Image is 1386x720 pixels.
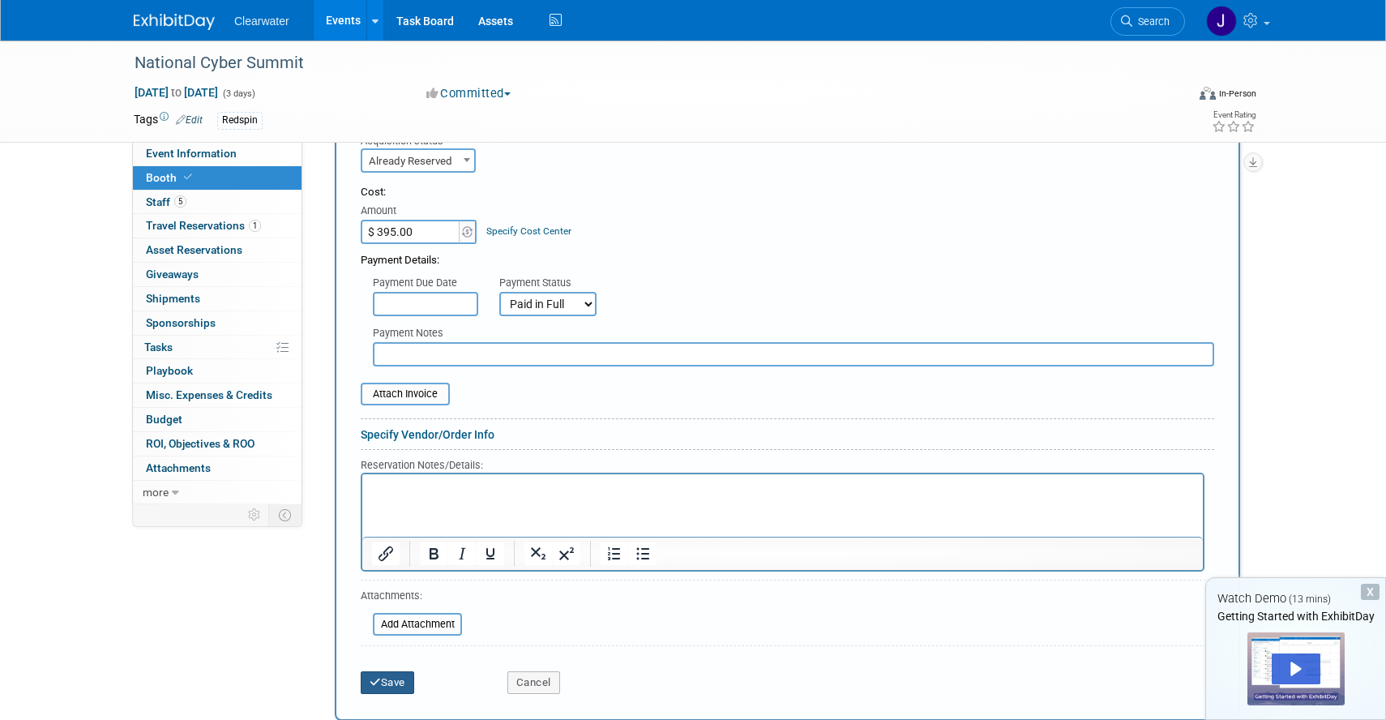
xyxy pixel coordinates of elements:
button: Bold [420,542,447,565]
div: Reservation Notes/Details: [361,456,1204,473]
img: Jakera Willis [1206,6,1237,36]
div: Payment Notes [373,326,1214,342]
button: Save [361,671,414,694]
span: Attachments [146,461,211,474]
span: Already Reserved [361,148,476,173]
div: In-Person [1218,88,1256,100]
a: Shipments [133,287,302,311]
button: Numbered list [601,542,628,565]
a: Giveaways [133,263,302,286]
a: Event Information [133,142,302,165]
button: Underline [477,542,504,565]
div: Payment Status [499,276,608,292]
button: Committed [421,85,517,102]
span: more [143,486,169,499]
button: Bullet list [629,542,657,565]
button: Superscript [553,542,580,565]
span: Travel Reservations [146,219,261,232]
span: (3 days) [221,88,255,99]
img: ExhibitDay [134,14,215,30]
div: Event Format [1089,84,1256,109]
span: (13 mins) [1289,594,1331,605]
a: Playbook [133,359,302,383]
button: Subscript [524,542,552,565]
button: Insert/edit link [372,542,400,565]
div: Getting Started with ExhibitDay [1206,608,1385,624]
a: Specify Cost Center [486,225,571,237]
div: National Cyber Summit [129,49,1161,78]
div: Attachments: [361,589,462,607]
div: Payment Details: [361,244,1214,268]
a: Sponsorships [133,311,302,335]
span: to [169,86,184,99]
a: Misc. Expenses & Credits [133,384,302,407]
span: Shipments [146,292,200,305]
td: Tags [134,111,203,130]
span: Asset Reservations [146,243,242,256]
div: Payment Due Date [373,276,475,292]
div: Amount [361,204,478,220]
img: Format-Inperson.png [1200,87,1216,100]
span: Playbook [146,364,193,377]
a: Edit [176,114,203,126]
span: Tasks [144,341,173,354]
a: Budget [133,408,302,431]
div: Play [1272,654,1320,684]
td: Toggle Event Tabs [269,504,302,525]
span: Already Reserved [362,150,474,173]
a: Travel Reservations1 [133,214,302,238]
span: 5 [174,195,186,208]
iframe: Rich Text Area [362,474,1203,537]
div: Dismiss [1361,584,1380,600]
td: Personalize Event Tab Strip [241,504,269,525]
div: Event Rating [1212,111,1256,119]
span: ROI, Objectives & ROO [146,437,255,450]
span: Staff [146,195,186,208]
a: Search [1110,7,1185,36]
a: Attachments [133,456,302,480]
button: Cancel [507,671,560,694]
span: Search [1132,15,1170,28]
a: Specify Vendor/Order Info [361,428,494,441]
div: Cost: [361,185,1214,200]
button: Italic [448,542,476,565]
a: Asset Reservations [133,238,302,262]
span: 1 [249,220,261,232]
span: Giveaways [146,268,199,281]
a: more [133,481,302,504]
span: Sponsorships [146,316,216,329]
span: Misc. Expenses & Credits [146,388,272,401]
a: Staff5 [133,191,302,214]
span: [DATE] [DATE] [134,85,219,100]
div: Redspin [217,112,263,129]
span: Budget [146,413,182,426]
a: Tasks [133,336,302,359]
span: Event Information [146,147,237,160]
span: Clearwater [234,15,289,28]
i: Booth reservation complete [184,173,192,182]
div: Watch Demo [1206,590,1385,607]
a: ROI, Objectives & ROO [133,432,302,456]
a: Booth [133,166,302,190]
span: Booth [146,171,195,184]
